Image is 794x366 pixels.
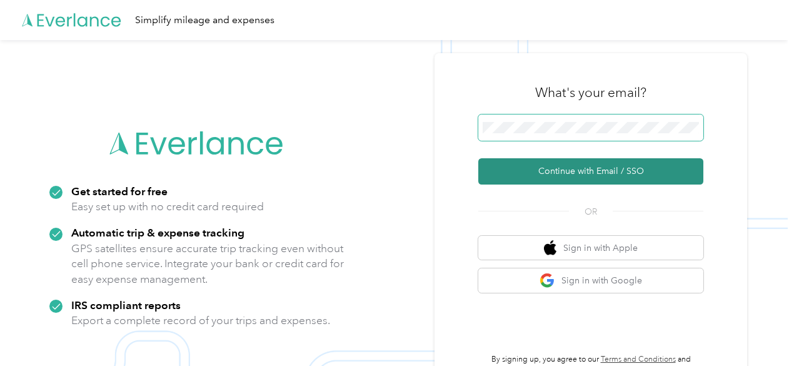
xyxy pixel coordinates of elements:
button: Continue with Email / SSO [478,158,703,185]
div: Simplify mileage and expenses [135,13,274,28]
button: google logoSign in with Google [478,268,703,293]
strong: Automatic trip & expense tracking [71,226,244,239]
a: Terms and Conditions [601,355,676,364]
span: OR [569,205,613,218]
strong: Get started for free [71,185,168,198]
button: apple logoSign in with Apple [478,236,703,260]
img: google logo [540,273,555,288]
h3: What's your email? [535,84,646,101]
img: apple logo [544,240,556,256]
p: GPS satellites ensure accurate trip tracking even without cell phone service. Integrate your bank... [71,241,344,287]
p: Export a complete record of your trips and expenses. [71,313,330,328]
strong: IRS compliant reports [71,298,181,312]
p: Easy set up with no credit card required [71,199,264,215]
